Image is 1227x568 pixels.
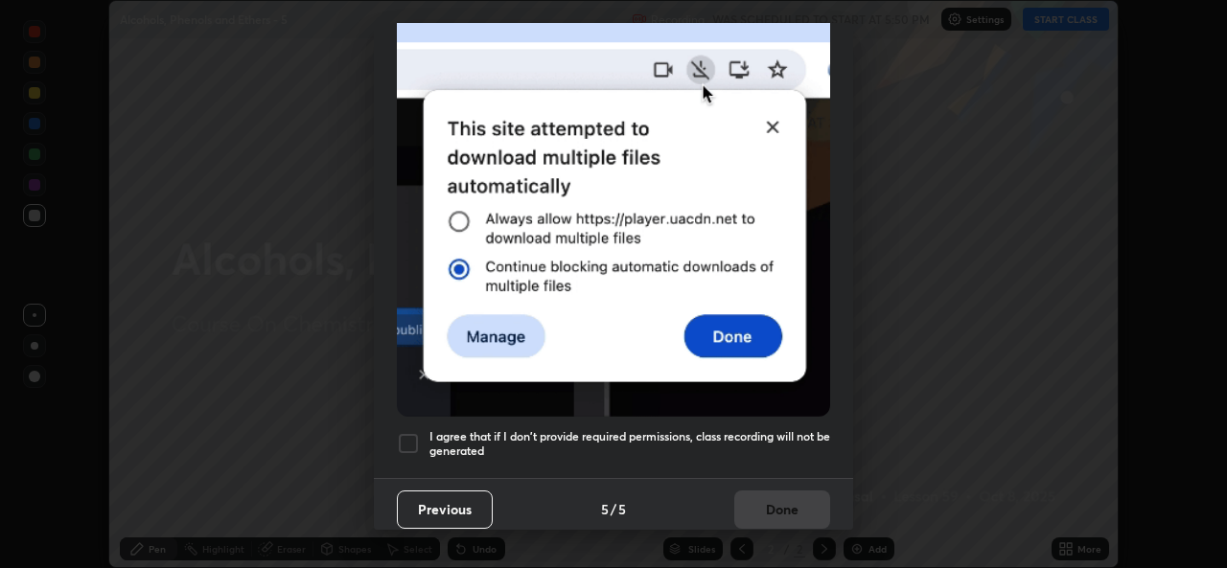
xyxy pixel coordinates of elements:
button: Previous [397,490,493,529]
h5: I agree that if I don't provide required permissions, class recording will not be generated [429,429,830,459]
h4: 5 [601,499,609,519]
h4: / [611,499,616,519]
h4: 5 [618,499,626,519]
